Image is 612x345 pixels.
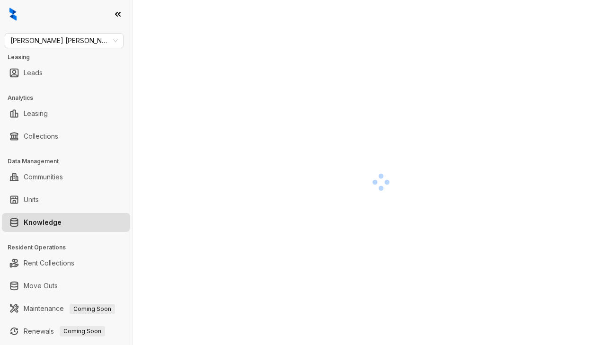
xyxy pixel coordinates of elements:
h3: Resident Operations [8,243,132,252]
li: Knowledge [2,213,130,232]
a: Collections [24,127,58,146]
li: Rent Collections [2,254,130,273]
li: Leasing [2,104,130,123]
a: Leads [24,63,43,82]
h3: Data Management [8,157,132,166]
span: Coming Soon [70,304,115,314]
a: Leasing [24,104,48,123]
h3: Leasing [8,53,132,62]
a: Rent Collections [24,254,74,273]
span: Gates Hudson [10,34,118,48]
h3: Analytics [8,94,132,102]
span: Coming Soon [60,326,105,336]
a: Communities [24,168,63,186]
li: Maintenance [2,299,130,318]
li: Move Outs [2,276,130,295]
a: Units [24,190,39,209]
li: Units [2,190,130,209]
li: Leads [2,63,130,82]
li: Collections [2,127,130,146]
a: RenewalsComing Soon [24,322,105,341]
img: logo [9,8,17,21]
a: Knowledge [24,213,62,232]
li: Communities [2,168,130,186]
li: Renewals [2,322,130,341]
a: Move Outs [24,276,58,295]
